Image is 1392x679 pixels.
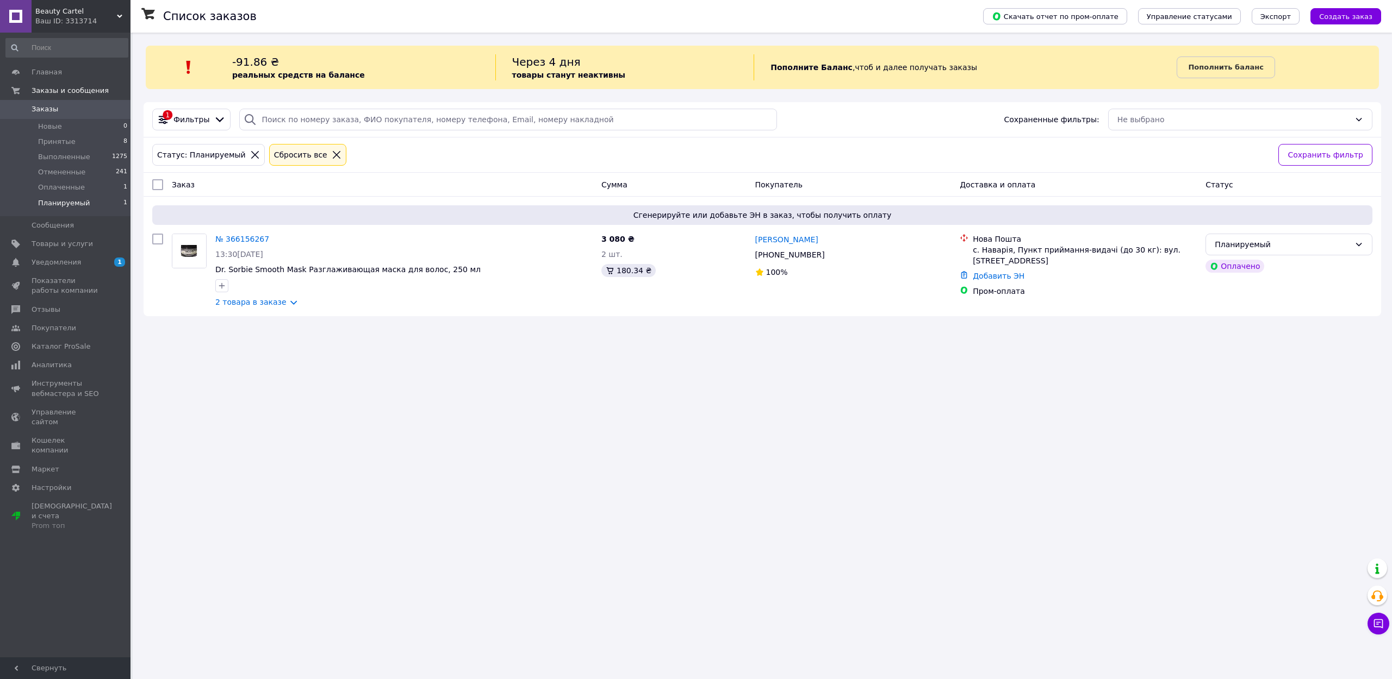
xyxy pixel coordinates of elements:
button: Управление статусами [1138,8,1241,24]
span: 2 шт. [601,250,623,259]
div: Ваш ID: 3313714 [35,16,130,26]
div: Prom топ [32,521,112,531]
span: Управление сайтом [32,407,101,427]
input: Поиск по номеру заказа, ФИО покупателя, номеру телефона, Email, номеру накладной [239,109,776,130]
span: Кошелек компании [32,436,101,455]
div: Планируемый [1215,238,1350,250]
a: № 366156267 [215,235,269,243]
b: Пополните Баланс [770,63,853,72]
span: Отзывы [32,305,60,315]
span: Beauty Cartel [35,7,117,16]
span: Товары и услуги [32,239,93,249]
span: Новые [38,122,62,131]
span: 241 [116,167,127,177]
b: Пополнить баланс [1188,63,1263,71]
span: Аналитика [32,360,72,370]
span: 3 080 ₴ [601,235,635,243]
span: Принятые [38,137,76,147]
span: Управление статусами [1147,12,1232,21]
span: Главная [32,67,62,77]
span: Заказ [172,180,195,189]
span: Экспорт [1260,12,1291,21]
span: Маркет [32,464,59,474]
div: Нова Пошта [973,234,1197,244]
button: Сохранить фильтр [1278,144,1372,166]
a: 2 товара в заказе [215,298,287,306]
a: [PERSON_NAME] [755,234,818,245]
span: Сохраненные фильтры: [1004,114,1099,125]
span: Инструменты вебмастера и SEO [32,379,101,398]
span: Статус [1205,180,1233,189]
span: Заказы и сообщения [32,86,109,96]
span: Скачать отчет по пром-оплате [992,11,1118,21]
span: Показатели работы компании [32,276,101,296]
span: Доставка и оплата [960,180,1035,189]
a: Пополнить баланс [1177,56,1275,78]
span: Заказы [32,104,58,114]
span: -91.86 ₴ [232,55,279,68]
div: Статус: Планируемый [155,149,248,161]
span: Фильтры [173,114,209,125]
span: Создать заказ [1319,12,1372,21]
div: , чтоб и далее получать заказы [754,54,1177,80]
button: Экспорт [1252,8,1300,24]
button: Чат с покупателем [1368,613,1389,634]
span: 13:30[DATE] [215,250,263,259]
b: товары станут неактивны [512,71,625,79]
span: Планируемый [38,198,90,208]
div: Не выбрано [1117,114,1350,125]
span: 1275 [112,152,127,162]
img: Фото товару [172,234,206,268]
span: 0 [123,122,127,131]
span: Настройки [32,483,71,493]
a: Создать заказ [1300,11,1381,20]
div: [PHONE_NUMBER] [753,247,827,262]
span: 8 [123,137,127,147]
span: [DEMOGRAPHIC_DATA] и счета [32,501,112,531]
span: Выполненные [38,152,90,162]
img: :exclamation: [181,59,197,76]
span: Уведомления [32,257,81,267]
input: Поиск [5,38,128,58]
span: Через 4 дня [512,55,581,68]
b: реальных средств на балансе [232,71,365,79]
div: Сбросить все [272,149,330,161]
div: с. Наварія, Пункт приймання-видачі (до 30 кг): вул. [STREET_ADDRESS] [973,244,1197,266]
span: Оплаченные [38,183,85,192]
span: 1 [114,257,125,267]
span: Сумма [601,180,627,189]
a: Dr. Sorbie Smooth Mask Разглаживающая маска для волос, 250 мл [215,265,481,274]
span: 1 [123,183,127,192]
a: Фото товару [172,234,207,268]
span: Покупатели [32,323,76,333]
a: Добавить ЭН [973,272,1024,280]
button: Скачать отчет по пром-оплате [983,8,1127,24]
span: 1 [123,198,127,208]
div: 180.34 ₴ [601,264,656,277]
span: Сохранить фильтр [1288,149,1363,161]
div: Пром-оплата [973,286,1197,297]
span: Отмененные [38,167,85,177]
div: Оплачено [1205,260,1264,273]
span: 100% [766,268,788,276]
span: Сгенерируйте или добавьте ЭН в заказ, чтобы получить оплату [157,210,1368,221]
span: Сообщения [32,221,74,230]
h1: Список заказов [163,10,257,23]
span: Каталог ProSale [32,342,90,351]
button: Создать заказ [1310,8,1381,24]
span: Покупатель [755,180,803,189]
